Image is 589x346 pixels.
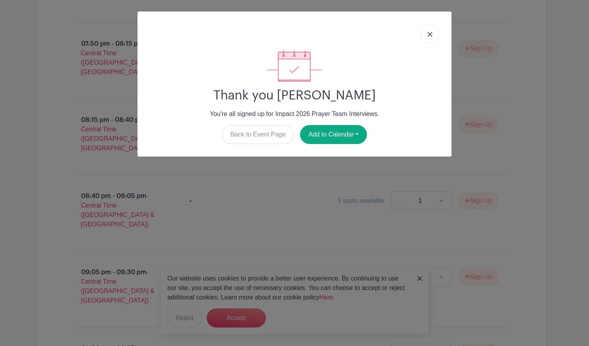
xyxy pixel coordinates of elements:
[428,32,432,37] img: close_button-5f87c8562297e5c2d7936805f587ecaba9071eb48480494691a3f1689db116b3.svg
[300,125,367,144] button: Add to Calendar
[267,50,322,82] img: signup_complete-c468d5dda3e2740ee63a24cb0ba0d3ce5d8a4ecd24259e683200fb1569d990c8.svg
[144,88,445,103] h2: Thank you [PERSON_NAME]
[144,109,445,119] p: You're all signed up for Impact 2026 Prayer Team Interviews.
[222,125,294,144] a: Back to Event Page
